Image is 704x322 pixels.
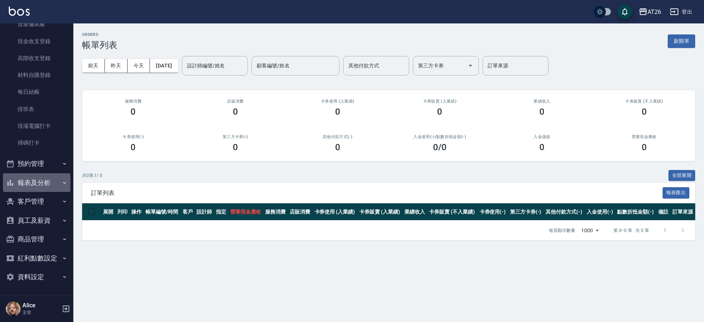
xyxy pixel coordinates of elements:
[3,50,70,67] a: 高階收支登錄
[3,173,70,192] button: 報表及分析
[288,203,312,221] th: 店販消費
[3,249,70,268] button: 紅利點數設定
[668,34,695,48] button: 新開單
[663,189,690,196] a: 報表匯出
[636,4,664,19] button: AT26
[22,302,60,309] h5: Alice
[91,189,663,197] span: 訂單列表
[9,7,30,16] img: Logo
[91,99,176,104] h3: 服務消費
[150,59,178,73] button: [DATE]
[3,230,70,249] button: 商品管理
[82,59,105,73] button: 前天
[663,187,690,199] button: 報表匯出
[3,67,70,84] a: 材料自購登錄
[668,37,695,44] a: 新開單
[193,134,278,139] h2: 第三方卡券(-)
[335,142,340,152] h3: 0
[544,203,585,221] th: 其他付款方式(-)
[105,59,128,73] button: 昨天
[613,227,649,234] p: 第 0–0 筆 共 0 筆
[3,192,70,211] button: 客戶管理
[508,203,544,221] th: 第三方卡券(-)
[478,203,508,221] th: 卡券使用(-)
[214,203,228,221] th: 指定
[648,7,661,16] div: AT26
[357,203,403,221] th: 卡券販賣 (入業績)
[131,142,136,152] h3: 0
[397,134,482,139] h2: 入金使用(-) /點數折抵金額(-)
[433,142,447,152] h3: 0 /0
[3,33,70,50] a: 現金收支登錄
[3,16,70,33] a: 營業儀表板
[335,107,340,117] h3: 0
[101,203,115,221] th: 展開
[671,203,695,221] th: 訂單來源
[3,134,70,151] a: 掃碼打卡
[667,5,695,19] button: 登出
[22,309,60,316] p: 主管
[549,227,575,234] p: 每頁顯示數量
[131,107,136,117] h3: 0
[295,134,380,139] h2: 其他付款方式(-)
[617,4,632,19] button: save
[233,107,238,117] h3: 0
[82,32,117,37] h2: ORDERS
[602,134,686,139] h2: 營業現金應收
[6,301,21,316] img: Person
[3,154,70,173] button: 預約管理
[193,99,278,104] h2: 店販消費
[128,59,150,73] button: 今天
[397,99,482,104] h2: 卡券販賣 (入業績)
[181,203,195,221] th: 客戶
[3,101,70,118] a: 排班表
[642,107,647,117] h3: 0
[656,203,671,221] th: 備註
[539,107,544,117] h3: 0
[263,203,288,221] th: 服務消費
[465,60,476,71] button: Open
[115,203,130,221] th: 列印
[539,142,544,152] h3: 0
[437,107,442,117] h3: 0
[668,170,696,181] button: 全部展開
[3,84,70,100] a: 每日結帳
[3,267,70,286] button: 資料設定
[3,211,70,230] button: 員工及薪資
[602,99,686,104] h2: 卡券販賣 (不入業績)
[578,221,602,240] div: 1000
[144,203,181,221] th: 帳單編號/時間
[313,203,358,221] th: 卡券使用 (入業績)
[91,134,176,139] h2: 卡券使用(-)
[295,99,380,104] h2: 卡券使用 (入業績)
[427,203,477,221] th: 卡券販賣 (不入業績)
[82,40,117,50] h3: 帳單列表
[615,203,656,221] th: 點數折抵金額(-)
[585,203,615,221] th: 入金使用(-)
[500,99,584,104] h2: 業績收入
[500,134,584,139] h2: 入金儲值
[228,203,264,221] th: 營業現金應收
[195,203,214,221] th: 設計師
[82,172,102,179] p: 共 0 筆, 1 / 0
[403,203,427,221] th: 業績收入
[3,118,70,134] a: 現場電腦打卡
[129,203,144,221] th: 操作
[642,142,647,152] h3: 0
[233,142,238,152] h3: 0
